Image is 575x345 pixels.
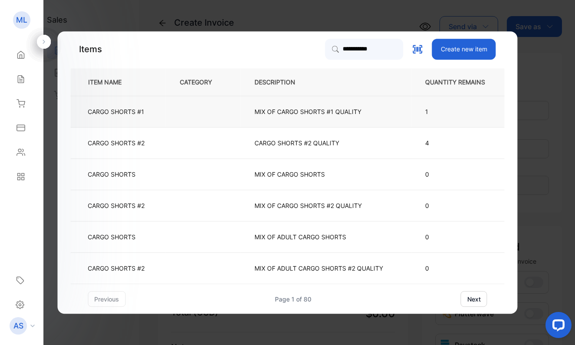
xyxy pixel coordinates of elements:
p: MIX OF CARGO SHORTS #1 QUALITY [254,107,361,116]
p: 0 [425,264,499,273]
p: CARGO SHORTS [88,232,135,241]
p: CARGO SHORTS #2 [88,138,145,147]
button: next [461,291,487,307]
p: CARGO SHORTS #2 [88,264,145,273]
button: Create new item [432,39,496,60]
p: DESCRIPTION [254,77,309,87]
p: QUANTITY REMAINS [425,77,499,87]
p: MIX OF CARGO SHORTS #2 QUALITY [254,201,362,210]
button: previous [88,291,126,307]
p: CARGO SHORTS #1 [88,107,144,116]
p: MIX OF ADULT CARGO SHORTS #2 QUALITY [254,264,383,273]
div: Page 1 of 80 [275,295,311,304]
p: 0 [425,232,499,241]
p: CATEGORY [180,77,226,87]
p: 4 [425,138,499,147]
p: CARGO SHORTS #2 QUALITY [254,138,339,147]
p: CARGO SHORTS [88,170,135,179]
p: 1 [425,107,499,116]
p: Items [79,43,102,56]
p: CARGO SHORTS #2 [88,201,145,210]
p: MIX OF ADULT CARGO SHORTS [254,232,346,241]
p: 0 [425,170,499,179]
p: MIX OF CARGO SHORTS [254,170,325,179]
iframe: LiveChat chat widget [539,308,575,345]
p: 0 [425,201,499,210]
p: AS [13,320,23,332]
p: ITEM NAME [85,77,135,87]
p: ML [16,14,27,26]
